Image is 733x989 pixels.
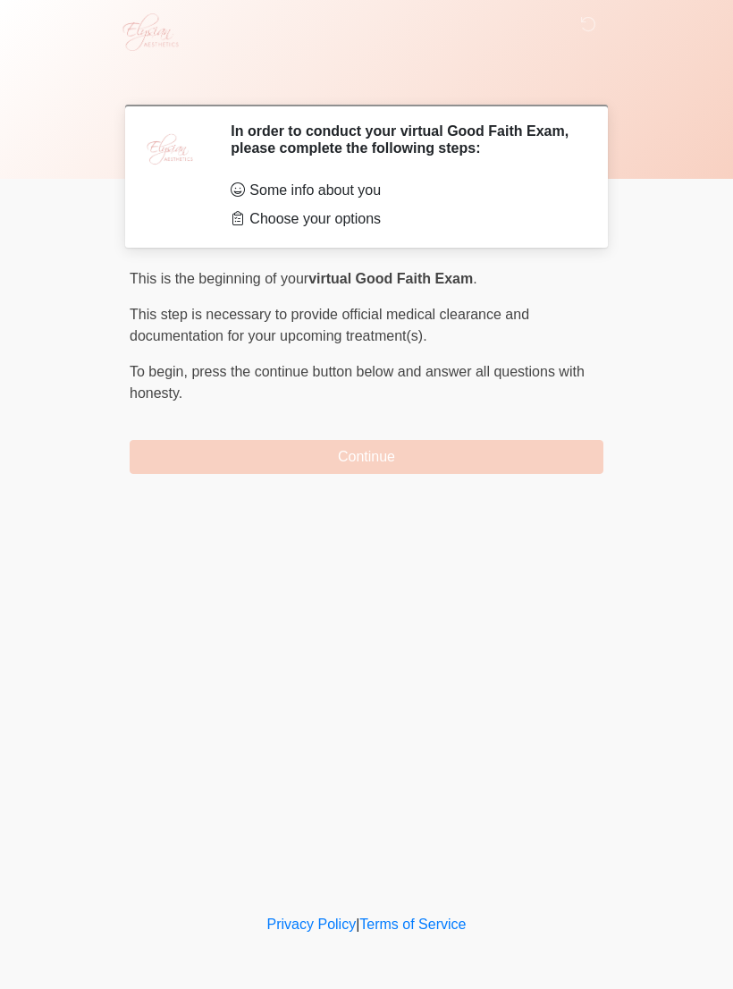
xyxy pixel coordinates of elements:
[267,917,357,932] a: Privacy Policy
[473,271,476,286] span: .
[112,13,187,51] img: Elysian Aesthetics Logo
[231,123,577,156] h2: In order to conduct your virtual Good Faith Exam, please complete the following steps:
[231,180,577,201] li: Some info about you
[308,271,473,286] strong: virtual Good Faith Exam
[130,271,308,286] span: This is the beginning of your
[116,64,617,97] h1: ‎ ‎ ‎ ‎
[356,917,359,932] a: |
[359,917,466,932] a: Terms of Service
[143,123,197,176] img: Agent Avatar
[130,440,603,474] button: Continue
[231,208,577,230] li: Choose your options
[130,364,191,379] span: To begin,
[130,307,529,343] span: This step is necessary to provide official medical clearance and documentation for your upcoming ...
[130,364,585,401] span: press the continue button below and answer all questions with honesty.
